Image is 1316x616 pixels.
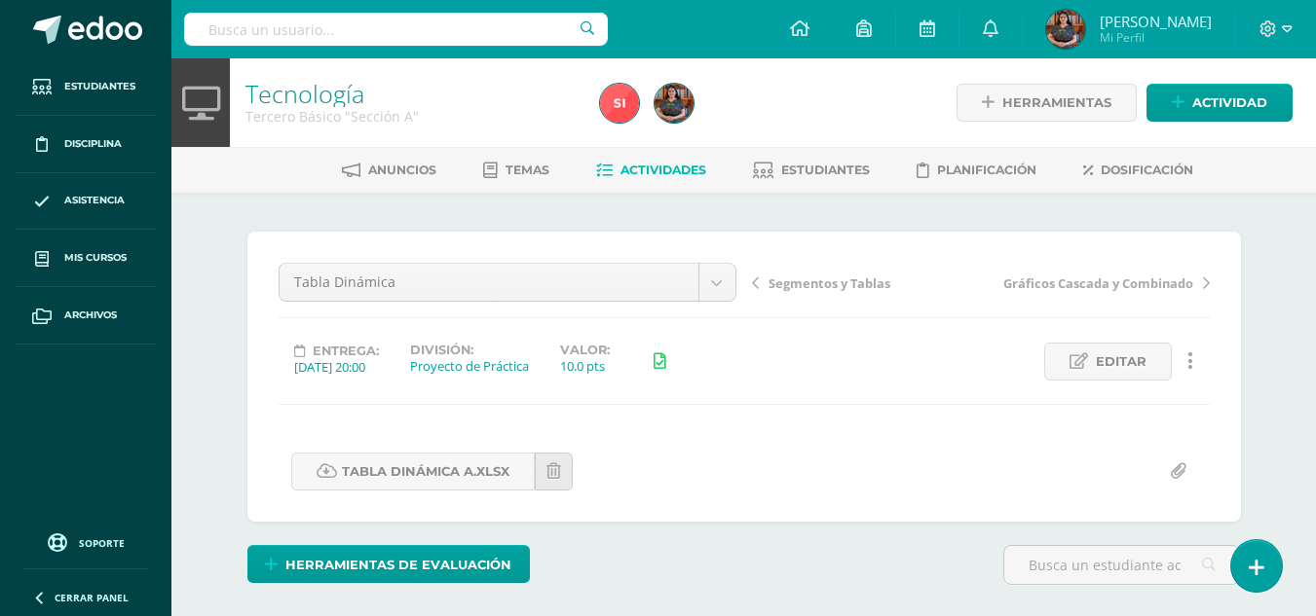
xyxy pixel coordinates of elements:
[917,155,1036,186] a: Planificación
[64,79,135,94] span: Estudiantes
[957,84,1137,122] a: Herramientas
[1096,344,1147,380] span: Editar
[294,264,684,301] span: Tabla Dinámica
[1003,274,1193,292] span: Gráficos Cascada y Combinado
[55,591,129,604] span: Cerrar panel
[16,173,156,231] a: Asistencia
[245,77,364,110] a: Tecnología
[64,136,122,152] span: Disciplina
[16,230,156,287] a: Mis cursos
[600,84,639,123] img: 4600a2706cf17bde56e9a0c329f34820.png
[596,155,706,186] a: Actividades
[620,163,706,177] span: Actividades
[752,272,981,292] a: Segmentos y Tablas
[753,155,870,186] a: Estudiantes
[781,163,870,177] span: Estudiantes
[410,357,529,375] div: Proyecto de Práctica
[16,58,156,116] a: Estudiantes
[294,358,379,376] div: [DATE] 20:00
[313,344,379,358] span: Entrega:
[245,80,577,107] h1: Tecnología
[1046,10,1085,49] img: 9db772e8944e9cd6cbe26e11f8fa7e9a.png
[1083,155,1193,186] a: Dosificación
[1147,84,1293,122] a: Actividad
[1101,163,1193,177] span: Dosificación
[560,357,610,375] div: 10.0 pts
[1192,85,1267,121] span: Actividad
[79,536,125,550] span: Soporte
[184,13,608,46] input: Busca un usuario...
[64,308,117,323] span: Archivos
[23,528,148,555] a: Soporte
[247,545,530,583] a: Herramientas de evaluación
[1004,546,1239,584] input: Busca un estudiante aquí...
[16,287,156,344] a: Archivos
[410,343,529,357] label: División:
[291,453,535,490] a: Tabla Dinámica A.xlsx
[1100,29,1212,46] span: Mi Perfil
[506,163,549,177] span: Temas
[483,155,549,186] a: Temas
[655,84,694,123] img: 9db772e8944e9cd6cbe26e11f8fa7e9a.png
[16,116,156,173] a: Disciplina
[245,107,577,126] div: Tercero Básico 'Sección A'
[769,274,890,292] span: Segmentos y Tablas
[280,264,735,301] a: Tabla Dinámica
[64,250,127,266] span: Mis cursos
[64,193,125,208] span: Asistencia
[285,547,511,583] span: Herramientas de evaluación
[937,163,1036,177] span: Planificación
[1002,85,1111,121] span: Herramientas
[368,163,436,177] span: Anuncios
[1100,12,1212,31] span: [PERSON_NAME]
[981,272,1210,292] a: Gráficos Cascada y Combinado
[342,155,436,186] a: Anuncios
[560,343,610,357] label: Valor:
